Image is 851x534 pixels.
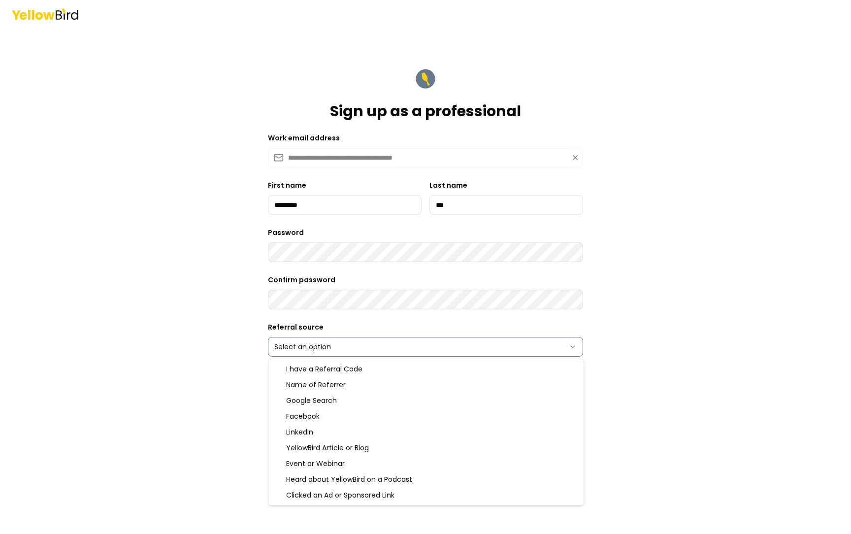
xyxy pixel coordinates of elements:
span: Heard about YellowBird on a Podcast [286,474,412,484]
span: Facebook [286,411,320,421]
span: Event or Webinar [286,459,345,468]
span: Clicked an Ad or Sponsored Link [286,490,394,500]
span: LinkedIn [286,427,313,437]
span: YellowBird Article or Blog [286,443,369,453]
span: Name of Referrer [286,380,346,390]
span: I have a Referral Code [286,364,362,374]
span: Google Search [286,396,337,405]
